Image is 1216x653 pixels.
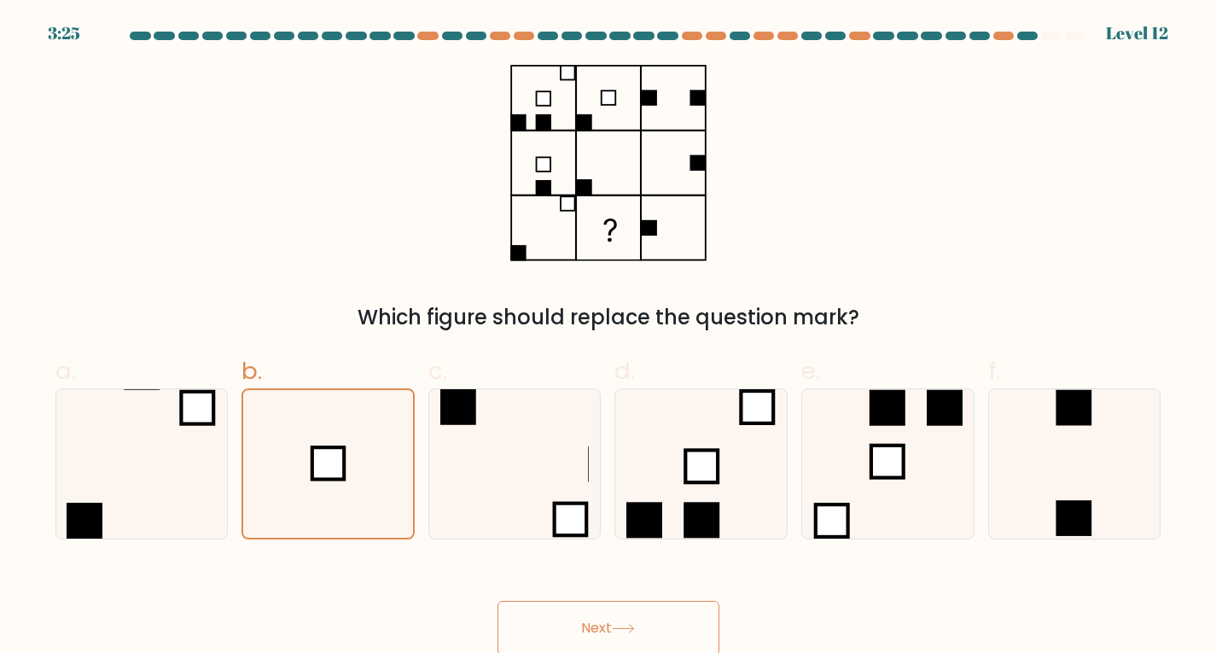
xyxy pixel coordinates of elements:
[55,354,76,388] span: a.
[66,302,1151,333] div: Which figure should replace the question mark?
[614,354,635,388] span: d.
[428,354,447,388] span: c.
[801,354,820,388] span: e.
[48,20,80,46] div: 3:25
[988,354,1000,388] span: f.
[1106,20,1168,46] div: Level 12
[241,354,262,388] span: b.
